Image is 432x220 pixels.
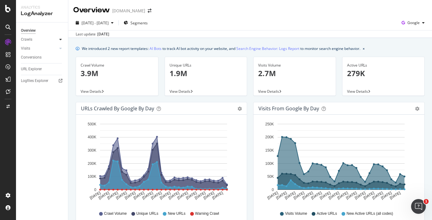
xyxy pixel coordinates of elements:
[21,66,42,72] div: URL Explorer
[121,18,150,28] button: Segments
[142,191,154,200] text: [DATE]
[81,120,240,205] svg: A chart.
[347,68,420,79] p: 279K
[97,31,109,37] div: [DATE]
[302,191,314,200] text: [DATE]
[130,20,148,26] span: Segments
[258,89,279,94] span: View Details
[195,211,219,216] span: Warning Crawl
[371,191,384,200] text: [DATE]
[21,78,64,84] a: Logfiles Explorer
[415,107,419,111] div: gear
[88,148,96,153] text: 300K
[203,191,215,200] text: [DATE]
[81,68,154,79] p: 3.9M
[168,211,185,216] span: New URLs
[136,211,158,216] span: Unique URLs
[211,191,224,200] text: [DATE]
[73,5,110,15] div: Overview
[98,191,110,200] text: [DATE]
[133,191,145,200] text: [DATE]
[94,188,96,192] text: 0
[238,107,242,111] div: gear
[194,191,206,200] text: [DATE]
[267,174,274,179] text: 50K
[361,44,366,53] button: close banner
[81,89,102,94] span: View Details
[159,191,171,200] text: [DATE]
[363,191,375,200] text: [DATE]
[265,135,274,140] text: 200K
[345,191,358,200] text: [DATE]
[88,161,96,166] text: 200K
[284,191,296,200] text: [DATE]
[21,36,32,43] div: Crawls
[389,191,401,200] text: [DATE]
[170,68,242,79] p: 1.9M
[258,68,331,79] p: 2.7M
[150,191,162,200] text: [DATE]
[81,63,154,68] div: Crawl Volume
[380,191,393,200] text: [DATE]
[328,191,340,200] text: [DATE]
[317,211,337,216] span: Active URLs
[21,36,58,43] a: Crawls
[21,27,64,34] a: Overview
[170,89,190,94] span: View Details
[265,148,274,153] text: 150K
[76,45,425,52] div: info banner
[106,191,119,200] text: [DATE]
[21,66,64,72] a: URL Explorer
[81,105,154,112] div: URLs Crawled by Google by day
[168,191,180,200] text: [DATE]
[347,63,420,68] div: Active URLs
[21,54,42,61] div: Conversions
[124,191,136,200] text: [DATE]
[347,89,368,94] span: View Details
[82,20,109,26] span: [DATE] - [DATE]
[89,191,101,200] text: [DATE]
[399,18,427,28] button: Google
[82,45,360,52] div: We introduced 2 new report templates: to track AI bot activity on your website, and to monitor se...
[185,191,198,200] text: [DATE]
[21,45,30,52] div: Visits
[88,135,96,140] text: 400K
[265,122,274,126] text: 250K
[104,211,127,216] span: Crawl Volume
[21,54,64,61] a: Conversions
[310,191,322,200] text: [DATE]
[258,105,319,112] div: Visits from Google by day
[285,211,307,216] span: Visits Volume
[150,45,162,52] a: AI Bots
[177,191,189,200] text: [DATE]
[88,122,96,126] text: 500K
[73,18,116,28] button: [DATE] - [DATE]
[424,199,429,204] span: 1
[275,191,288,200] text: [DATE]
[21,5,63,10] div: Analytics
[346,211,393,216] span: New Active URLs (all codes)
[354,191,366,200] text: [DATE]
[76,31,109,37] div: Last update
[337,191,349,200] text: [DATE]
[265,161,274,166] text: 100K
[258,63,331,68] div: Visits Volume
[272,188,274,192] text: 0
[21,10,63,17] div: LogAnalyzer
[407,20,420,25] span: Google
[411,199,426,214] iframe: Intercom live chat
[170,63,242,68] div: Unique URLs
[21,78,48,84] div: Logfiles Explorer
[21,27,36,34] div: Overview
[115,191,128,200] text: [DATE]
[112,8,145,14] div: [DOMAIN_NAME]
[293,191,305,200] text: [DATE]
[319,191,331,200] text: [DATE]
[148,9,151,13] div: arrow-right-arrow-left
[266,191,279,200] text: [DATE]
[236,45,299,52] a: Search Engine Behavior: Logs Report
[258,120,417,205] svg: A chart.
[88,174,96,179] text: 100K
